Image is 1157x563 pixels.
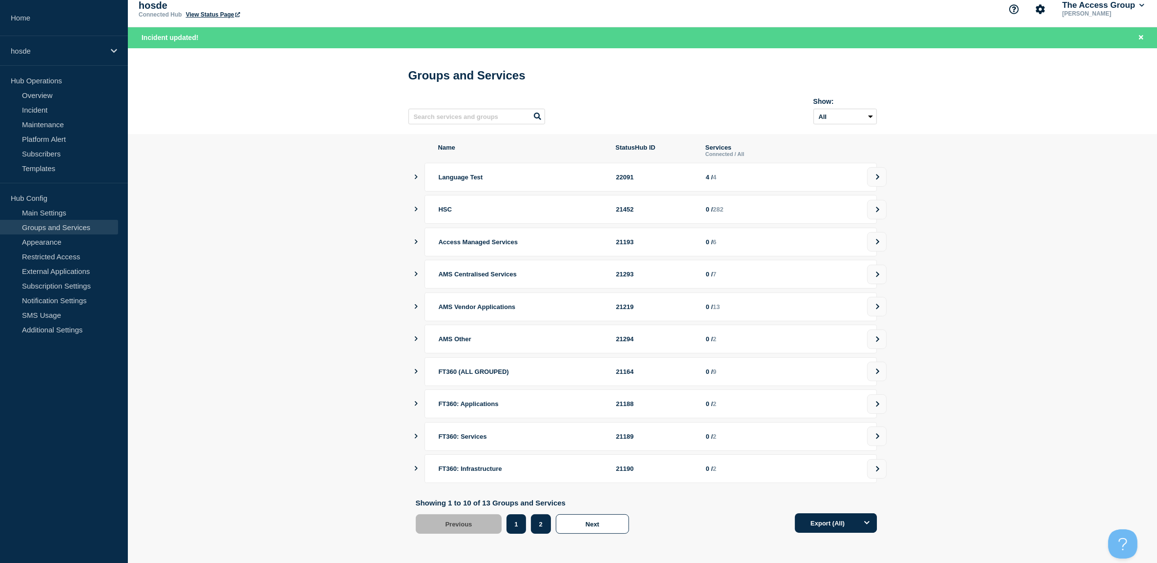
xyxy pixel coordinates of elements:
div: Show: [813,97,877,105]
div: 21189 [616,433,694,440]
span: FT360: Applications [439,400,499,408]
button: showServices [414,163,419,192]
span: Access Managed Services [439,238,518,246]
span: 0 / [706,433,713,440]
span: 4 [713,174,716,181]
span: Incident updated! [142,34,199,41]
span: 0 / [706,238,713,246]
button: Next [556,514,629,534]
button: Close banner [1135,32,1147,43]
span: 0 / [706,465,713,472]
select: Archived [813,109,877,124]
button: 2 [531,514,551,534]
span: 6 [713,238,716,246]
p: Connected Hub [139,11,182,18]
button: Options [857,513,877,533]
div: 21293 [616,271,694,278]
span: AMS Centralised Services [439,271,517,278]
span: 0 / [706,335,713,343]
div: 21294 [616,335,694,343]
span: 2 [713,465,716,472]
button: showServices [414,195,419,224]
span: 2 [713,335,716,343]
button: showServices [414,228,419,256]
span: 2 [713,400,716,408]
h1: Groups and Services [408,69,877,82]
span: 0 / [706,206,713,213]
button: showServices [414,325,419,353]
span: 282 [713,206,724,213]
div: 21164 [616,368,694,375]
p: Connected / All [706,151,863,157]
span: Next [586,521,599,528]
span: FT360 (ALL GROUPED) [439,368,509,375]
button: showServices [414,357,419,386]
span: Name [438,144,604,157]
div: 21188 [616,400,694,408]
span: Language Test [439,174,483,181]
span: FT360: Infrastructure [439,465,502,472]
span: 13 [713,303,720,311]
span: 7 [713,271,716,278]
button: Previous [416,514,502,534]
span: FT360: Services [439,433,487,440]
button: showServices [414,454,419,483]
span: 0 / [706,303,713,311]
span: 9 [713,368,716,375]
div: 21190 [616,465,694,472]
button: showServices [414,389,419,418]
span: 0 / [706,400,713,408]
button: 1 [507,514,526,534]
button: showServices [414,292,419,321]
input: Search services and groups [408,109,545,124]
span: Previous [446,521,472,528]
span: 0 / [706,271,713,278]
button: showServices [414,260,419,289]
iframe: Help Scout Beacon - Open [1108,529,1137,559]
div: 21219 [616,303,694,311]
button: The Access Group [1060,0,1146,10]
p: Services [706,144,863,151]
span: AMS Vendor Applications [439,303,516,311]
span: 0 / [706,368,713,375]
p: Showing 1 to 10 of 13 Groups and Services [416,499,634,507]
span: 4 / [706,174,713,181]
span: HSC [439,206,452,213]
p: [PERSON_NAME] [1060,10,1146,17]
a: View Status Page [186,11,240,18]
div: 22091 [616,174,694,181]
span: StatusHub ID [616,144,694,157]
span: AMS Other [439,335,471,343]
div: 21452 [616,206,694,213]
button: Export (All) [795,513,877,533]
button: showServices [414,422,419,451]
span: 2 [713,433,716,440]
div: 21193 [616,238,694,246]
p: hosde [11,47,104,55]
